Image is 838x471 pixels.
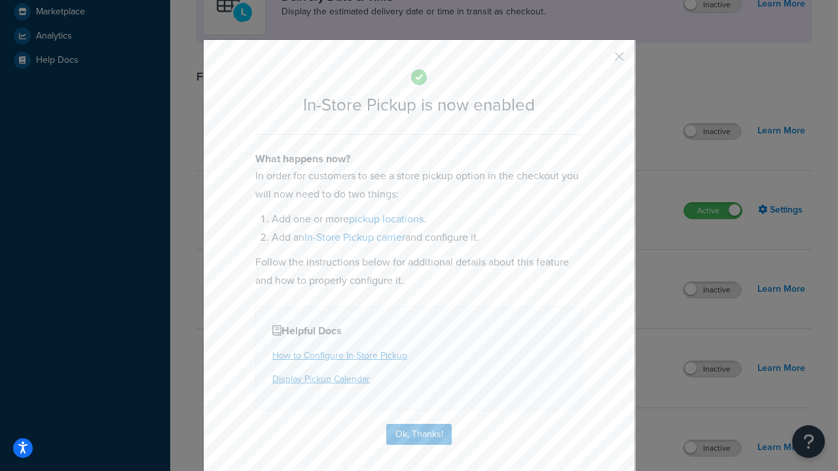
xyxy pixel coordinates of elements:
[255,167,583,203] p: In order for customers to see a store pickup option in the checkout you will now need to do two t...
[272,372,370,386] a: Display Pickup Calendar
[255,96,583,114] h2: In-Store Pickup is now enabled
[255,253,583,290] p: Follow the instructions below for additional details about this feature and how to properly confi...
[304,230,405,245] a: In-Store Pickup carrier
[272,349,407,362] a: How to Configure In-Store Pickup
[349,211,424,226] a: pickup locations
[386,424,452,445] button: Ok, Thanks!
[272,210,583,228] li: Add one or more .
[255,151,583,167] h4: What happens now?
[272,323,566,339] h4: Helpful Docs
[272,228,583,247] li: Add an and configure it.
